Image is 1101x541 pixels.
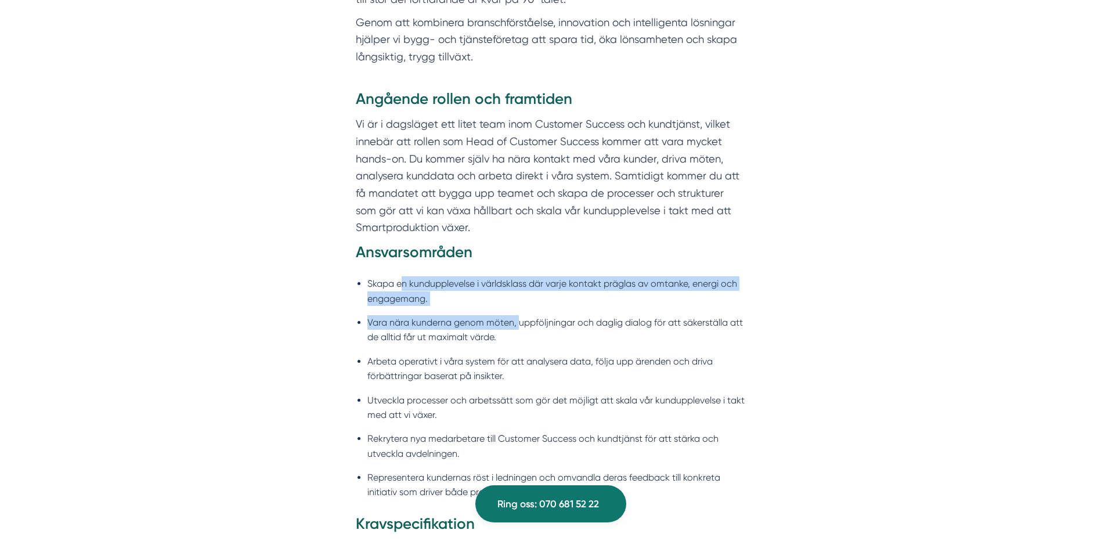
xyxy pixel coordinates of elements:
span: Ring oss: 070 681 52 22 [497,496,599,512]
li: Rekrytera nya medarbetare till Customer Success och kundtjänst för att stärka och utveckla avdeln... [367,431,746,461]
h3: Kravspecifikation [356,514,746,540]
li: Skapa en kundupplevelse i världsklass där varje kontakt präglas av omtanke, energi och engagemang. [367,276,746,306]
h3: Angående rollen och framtiden [356,89,746,116]
strong: Ansvarsområden [356,243,472,261]
li: Vara nära kunderna genom möten, uppföljningar och daglig dialog för att säkerställa att de alltid... [367,315,746,345]
li: Arbeta operativt i våra system för att analysera data, följa upp ärenden och driva förbättringar ... [367,354,746,384]
p: Vi är i dagsläget ett litet team inom Customer Success och kundtjänst, vilket innebär att rollen ... [356,116,746,236]
li: Representera kundernas röst i ledningen och omvandla deras feedback till konkreta initiativ som d... [367,470,746,500]
p: Genom att kombinera branschförståelse, innovation och intelligenta lösningar hjälper vi bygg- och... [356,14,746,66]
a: Ring oss: 070 681 52 22 [475,485,626,522]
li: Utveckla processer och arbetssätt som gör det möjligt att skala vår kundupplevelse i takt med att... [367,393,746,423]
